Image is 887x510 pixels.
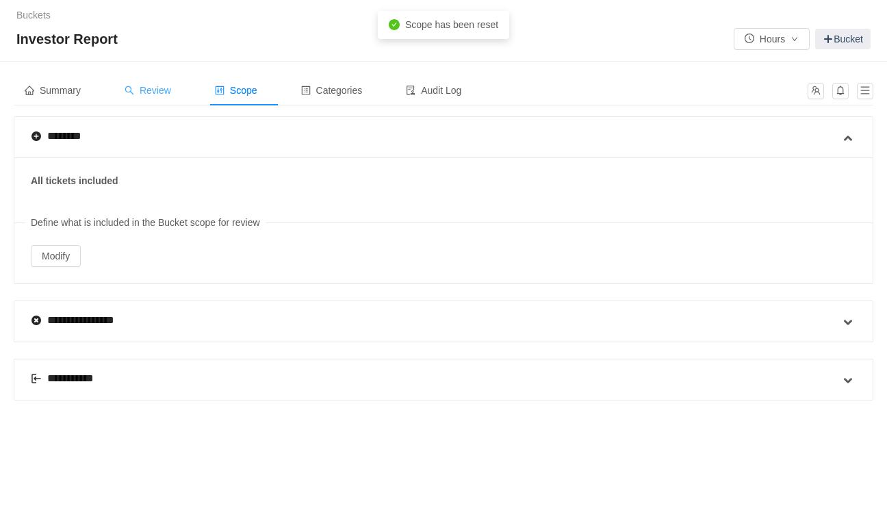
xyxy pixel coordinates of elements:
[389,19,400,30] i: icon: check-circle
[734,28,810,50] button: icon: clock-circleHoursicon: down
[808,83,824,99] button: icon: team
[832,83,849,99] button: icon: bell
[215,86,224,95] i: icon: control
[406,86,415,95] i: icon: audit
[815,29,871,49] a: Bucket
[857,83,873,99] button: icon: menu
[405,19,498,30] span: Scope has been reset
[25,86,34,95] i: icon: home
[16,10,51,21] a: Buckets
[31,175,118,186] b: All tickets included
[25,210,266,235] span: Define what is included in the Bucket scope for review
[125,85,171,96] span: Review
[16,28,126,50] span: Investor Report
[25,85,81,96] span: Summary
[301,86,311,95] i: icon: profile
[125,86,134,95] i: icon: search
[406,85,461,96] span: Audit Log
[215,85,257,96] span: Scope
[31,245,81,267] button: Modify
[301,85,363,96] span: Categories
